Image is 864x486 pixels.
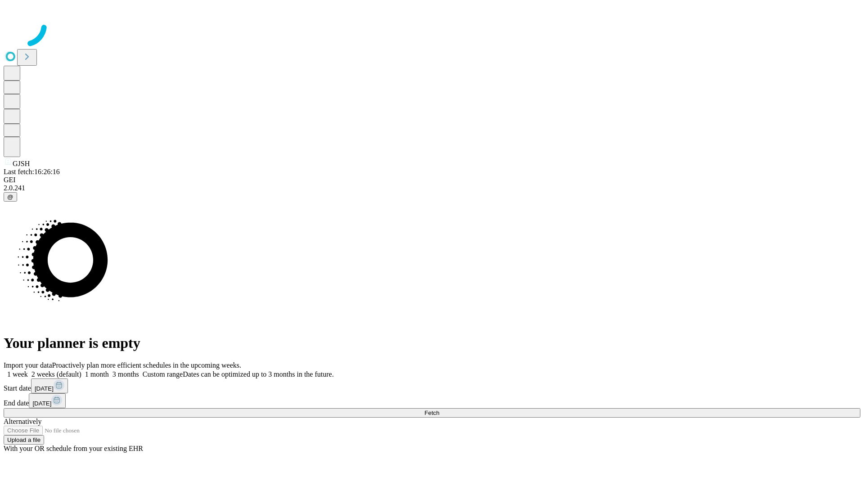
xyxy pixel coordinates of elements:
[4,378,860,393] div: Start date
[4,393,860,408] div: End date
[4,192,17,202] button: @
[4,435,44,445] button: Upload a file
[4,168,60,175] span: Last fetch: 16:26:16
[7,193,13,200] span: @
[424,409,439,416] span: Fetch
[4,408,860,418] button: Fetch
[7,370,28,378] span: 1 week
[183,370,333,378] span: Dates can be optimized up to 3 months in the future.
[143,370,183,378] span: Custom range
[4,445,143,452] span: With your OR schedule from your existing EHR
[4,361,52,369] span: Import your data
[29,393,66,408] button: [DATE]
[4,184,860,192] div: 2.0.241
[13,160,30,167] span: GJSH
[31,370,81,378] span: 2 weeks (default)
[4,418,41,425] span: Alternatively
[35,385,54,392] span: [DATE]
[4,335,860,351] h1: Your planner is empty
[85,370,109,378] span: 1 month
[52,361,241,369] span: Proactively plan more efficient schedules in the upcoming weeks.
[31,378,68,393] button: [DATE]
[4,176,860,184] div: GEI
[112,370,139,378] span: 3 months
[32,400,51,407] span: [DATE]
